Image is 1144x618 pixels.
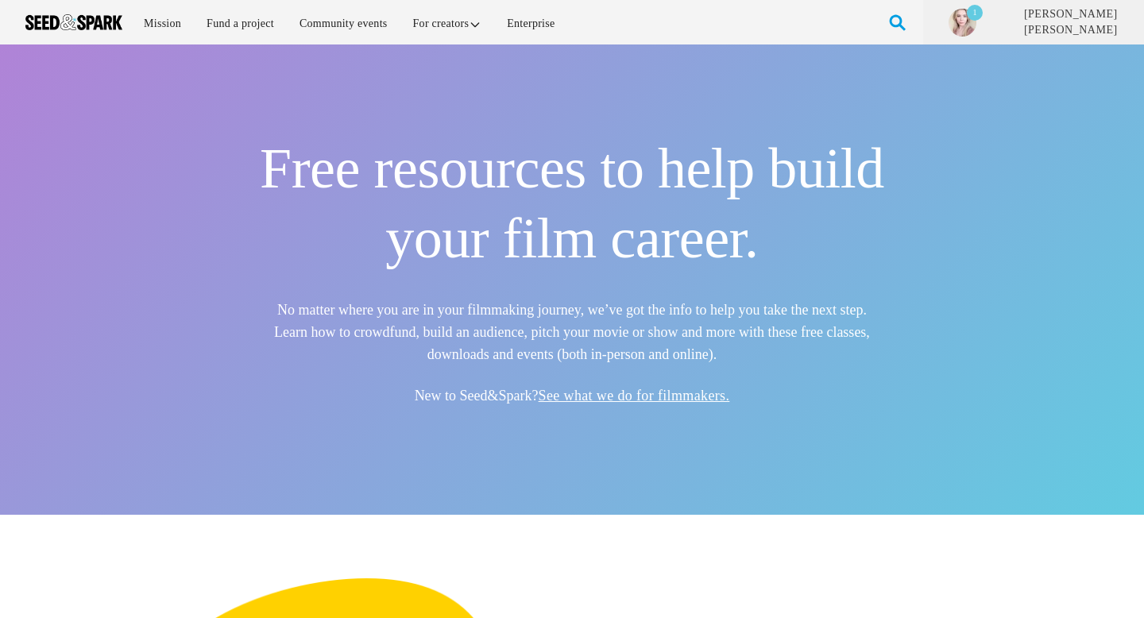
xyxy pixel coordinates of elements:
[25,14,122,30] img: Seed amp; Spark
[133,6,192,41] a: Mission
[496,6,566,41] a: Enterprise
[539,388,730,404] a: See what we do for filmmakers.
[288,6,399,41] a: Community events
[260,384,884,407] h5: New to Seed&Spark?
[402,6,493,41] a: For creators
[195,6,285,41] a: Fund a project
[260,299,884,365] h5: No matter where you are in your filmmaking journey, we’ve got the info to help you take the next ...
[949,9,976,37] img: F5B1E0E8-0EB9-4EBE-9BCF-CF2994DA4AFC.jpeg
[260,133,884,273] h1: Free resources to help build your film career.
[985,6,1119,37] a: [PERSON_NAME] [PERSON_NAME]
[967,5,983,21] p: 1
